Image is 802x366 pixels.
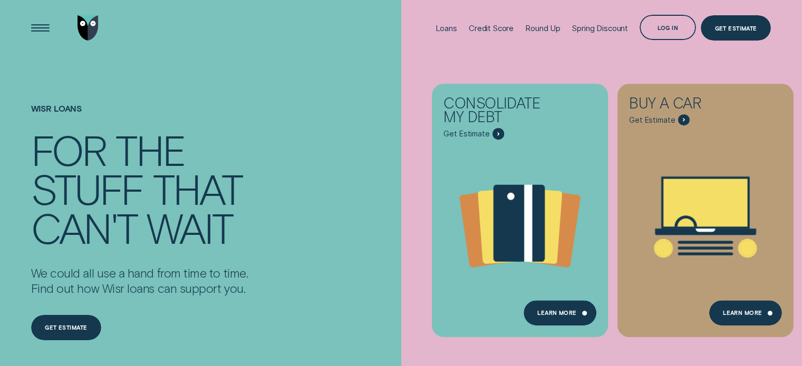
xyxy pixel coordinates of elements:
img: Wisr [78,15,99,41]
a: Consolidate my debt - Learn more [432,84,608,331]
div: the [115,130,185,169]
div: Buy a car [629,96,741,114]
div: Round Up [525,23,561,33]
a: Learn more [524,300,596,325]
h4: For the stuff that can't wait [31,130,248,247]
span: Get Estimate [629,115,675,125]
a: Buy a car - Learn more [617,84,794,331]
h1: Wisr loans [31,104,248,130]
a: Learn More [709,300,781,325]
a: Get estimate [31,315,101,340]
p: We could all use a hand from time to time. Find out how Wisr loans can support you. [31,265,248,296]
div: Spring Discount [572,23,628,33]
div: that [153,169,242,207]
div: wait [147,207,233,246]
div: Credit Score [469,23,514,33]
div: For [31,130,106,169]
div: Consolidate my debt [443,96,556,128]
button: Log in [640,15,696,40]
button: Open Menu [27,15,53,41]
div: stuff [31,169,143,207]
a: Get Estimate [701,15,771,41]
span: Get Estimate [443,129,489,139]
div: can't [31,207,137,246]
div: Loans [436,23,457,33]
